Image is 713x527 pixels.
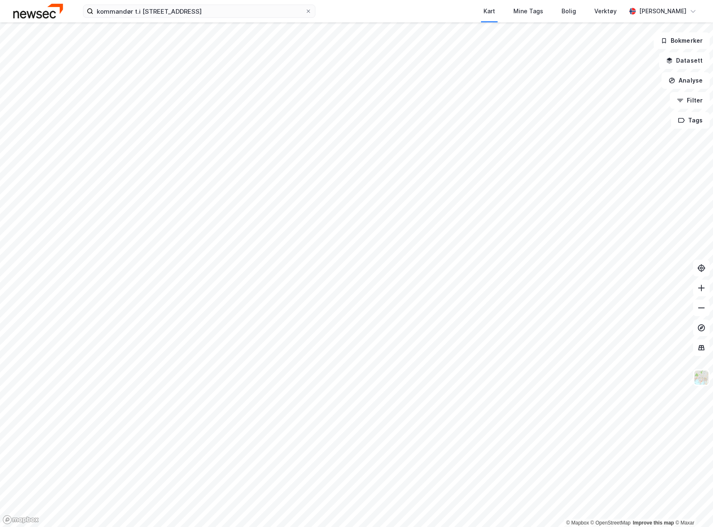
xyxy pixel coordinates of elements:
input: Søk på adresse, matrikkel, gårdeiere, leietakere eller personer [93,5,305,17]
a: Mapbox [566,520,589,526]
a: OpenStreetMap [591,520,631,526]
a: Improve this map [633,520,674,526]
div: Bolig [562,6,576,16]
button: Filter [670,92,710,109]
div: Kart [483,6,495,16]
img: Z [693,370,709,385]
button: Bokmerker [654,32,710,49]
button: Datasett [659,52,710,69]
div: Mine Tags [513,6,543,16]
iframe: Chat Widget [671,487,713,527]
button: Tags [671,112,710,129]
div: [PERSON_NAME] [639,6,686,16]
div: Verktøy [594,6,617,16]
img: newsec-logo.f6e21ccffca1b3a03d2d.png [13,4,63,18]
button: Analyse [662,72,710,89]
a: Mapbox homepage [2,515,39,525]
